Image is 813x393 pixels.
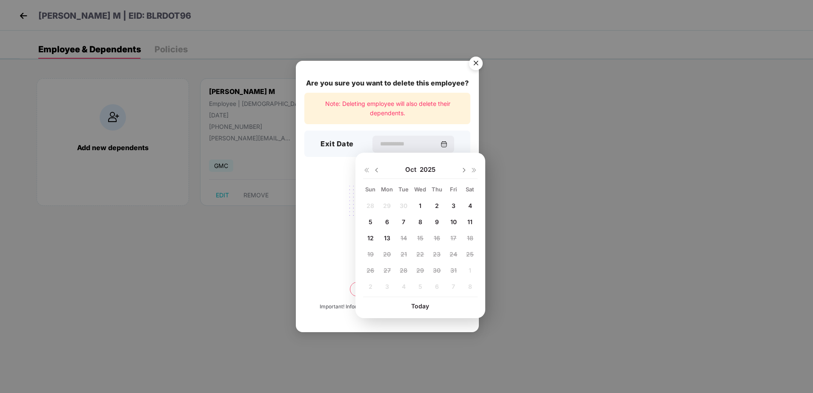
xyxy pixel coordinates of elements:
[350,282,425,296] button: Delete permanently
[367,234,374,242] span: 12
[419,202,421,209] span: 1
[384,234,390,242] span: 13
[461,167,467,174] img: svg+xml;base64,PHN2ZyBpZD0iRHJvcGRvd24tMzJ4MzIiIHhtbG5zPSJodHRwOi8vd3d3LnczLm9yZy8yMDAwL3N2ZyIgd2...
[411,302,429,310] span: Today
[405,165,420,174] span: Oct
[418,218,422,225] span: 8
[463,185,478,193] div: Sat
[420,165,435,174] span: 2025
[435,218,439,225] span: 9
[467,218,472,225] span: 11
[464,53,488,77] img: svg+xml;base64,PHN2ZyB4bWxucz0iaHR0cDovL3d3dy53My5vcmcvMjAwMC9zdmciIHdpZHRoPSI1NiIgaGVpZ2h0PSI1Ni...
[446,185,461,193] div: Fri
[452,202,455,209] span: 3
[396,185,411,193] div: Tue
[435,202,439,209] span: 2
[340,181,435,247] img: svg+xml;base64,PHN2ZyB4bWxucz0iaHR0cDovL3d3dy53My5vcmcvMjAwMC9zdmciIHdpZHRoPSIyMjQiIGhlaWdodD0iMT...
[413,185,428,193] div: Wed
[304,78,470,88] div: Are you sure you want to delete this employee?
[468,202,472,209] span: 4
[385,218,389,225] span: 6
[321,139,354,150] h3: Exit Date
[450,218,457,225] span: 10
[429,185,444,193] div: Thu
[380,185,395,193] div: Mon
[363,185,378,193] div: Sun
[441,141,447,148] img: svg+xml;base64,PHN2ZyBpZD0iQ2FsZW5kYXItMzJ4MzIiIHhtbG5zPSJodHRwOi8vd3d3LnczLm9yZy8yMDAwL3N2ZyIgd2...
[320,303,455,311] div: Important! Information once deleted, can’t be recovered.
[304,93,470,125] div: Note: Deleting employee will also delete their dependents.
[363,167,370,174] img: svg+xml;base64,PHN2ZyB4bWxucz0iaHR0cDovL3d3dy53My5vcmcvMjAwMC9zdmciIHdpZHRoPSIxNiIgaGVpZ2h0PSIxNi...
[471,167,478,174] img: svg+xml;base64,PHN2ZyB4bWxucz0iaHR0cDovL3d3dy53My5vcmcvMjAwMC9zdmciIHdpZHRoPSIxNiIgaGVpZ2h0PSIxNi...
[373,167,380,174] img: svg+xml;base64,PHN2ZyBpZD0iRHJvcGRvd24tMzJ4MzIiIHhtbG5zPSJodHRwOi8vd3d3LnczLm9yZy8yMDAwL3N2ZyIgd2...
[464,53,487,76] button: Close
[402,218,405,225] span: 7
[369,218,372,225] span: 5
